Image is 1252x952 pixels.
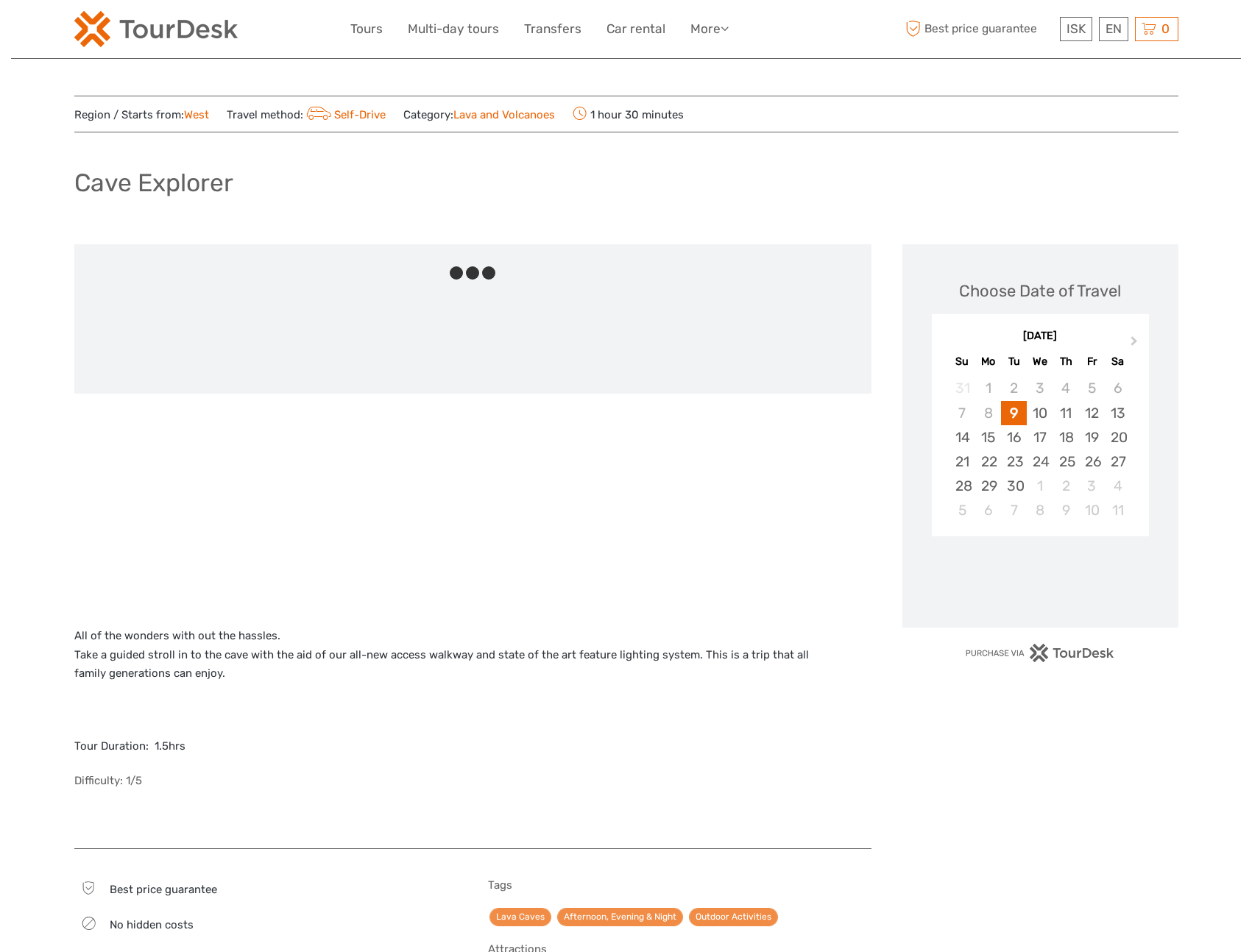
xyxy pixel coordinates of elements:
[949,498,975,522] div: Choose Sunday, October 5th, 2025
[74,168,233,198] h1: Cave Explorer
[524,18,581,40] a: Transfers
[110,918,194,931] span: No hidden costs
[1105,376,1131,400] div: Not available Saturday, September 6th, 2025
[1079,376,1105,400] div: Not available Friday, September 5th, 2025
[1105,498,1131,522] div: Choose Saturday, October 11th, 2025
[557,908,683,926] a: Afternoon, Evening & Night
[350,18,383,40] a: Tours
[1027,352,1053,372] div: We
[965,644,1114,662] img: PurchaseViaTourDesk.png
[1079,401,1105,425] div: Choose Friday, September 12th, 2025
[1105,450,1131,474] div: Choose Saturday, September 27th, 2025
[1079,352,1105,372] div: Fr
[1053,352,1079,372] div: Th
[1001,352,1027,372] div: Tu
[1001,450,1027,474] div: Choose Tuesday, September 23rd, 2025
[975,450,1001,474] div: Choose Monday, September 22nd, 2025
[1001,498,1027,522] div: Choose Tuesday, October 7th, 2025
[489,908,551,926] a: Lava Caves
[949,352,975,372] div: Su
[1001,474,1027,498] div: Choose Tuesday, September 30th, 2025
[1079,425,1105,450] div: Choose Friday, September 19th, 2025
[1036,575,1045,584] div: Loading...
[1001,376,1027,400] div: Not available Tuesday, September 2nd, 2025
[975,498,1001,522] div: Choose Monday, October 6th, 2025
[1001,425,1027,450] div: Choose Tuesday, September 16th, 2025
[949,401,975,425] div: Not available Sunday, September 7th, 2025
[184,108,209,121] a: West
[1027,425,1053,450] div: Choose Wednesday, September 17th, 2025
[949,474,975,498] div: Choose Sunday, September 28th, 2025
[227,104,386,124] span: Travel method:
[1079,450,1105,474] div: Choose Friday, September 26th, 2025
[74,107,209,123] span: Region / Starts from:
[1027,474,1053,498] div: Choose Wednesday, October 1st, 2025
[1079,498,1105,522] div: Choose Friday, October 10th, 2025
[690,18,729,40] a: More
[1027,376,1053,400] div: Not available Wednesday, September 3rd, 2025
[408,18,499,40] a: Multi-day tours
[689,908,778,926] a: Outdoor Activities
[1105,401,1131,425] div: Choose Saturday, September 13th, 2025
[74,737,871,756] p: Tour Duration: 1.5hrs
[1027,401,1053,425] div: Choose Wednesday, September 10th, 2025
[74,11,238,47] img: 120-15d4194f-c635-41b9-a512-a3cb382bfb57_logo_small.png
[110,883,217,896] span: Best price guarantee
[1053,450,1079,474] div: Choose Thursday, September 25th, 2025
[1105,474,1131,498] div: Choose Saturday, October 4th, 2025
[453,108,555,121] a: Lava and Volcanoes
[74,774,871,787] h5: Difficulty: 1/5
[975,425,1001,450] div: Choose Monday, September 15th, 2025
[1053,474,1079,498] div: Choose Thursday, October 2nd, 2025
[1027,450,1053,474] div: Choose Wednesday, September 24th, 2025
[606,18,665,40] a: Car rental
[1027,498,1053,522] div: Choose Wednesday, October 8th, 2025
[1053,376,1079,400] div: Not available Thursday, September 4th, 2025
[1159,21,1172,36] span: 0
[1053,401,1079,425] div: Choose Thursday, September 11th, 2025
[975,401,1001,425] div: Not available Monday, September 8th, 2025
[959,280,1121,302] div: Choose Date of Travel
[1105,352,1131,372] div: Sa
[902,17,1056,41] span: Best price guarantee
[1053,425,1079,450] div: Choose Thursday, September 18th, 2025
[403,107,555,123] span: Category:
[975,474,1001,498] div: Choose Monday, September 29th, 2025
[949,450,975,474] div: Choose Sunday, September 21st, 2025
[1124,333,1147,356] button: Next Month
[573,104,684,124] span: 1 hour 30 minutes
[949,376,975,400] div: Not available Sunday, August 31st, 2025
[975,352,1001,372] div: Mo
[975,376,1001,400] div: Not available Monday, September 1st, 2025
[1099,17,1128,41] div: EN
[488,878,871,892] h5: Tags
[74,627,871,683] p: All of the wonders with out the hassles. Take a guided stroll in to the cave with the aid of our ...
[1079,474,1105,498] div: Choose Friday, October 3rd, 2025
[949,425,975,450] div: Choose Sunday, September 14th, 2025
[1001,401,1027,425] div: Choose Tuesday, September 9th, 2025
[303,108,386,121] a: Self-Drive
[1067,21,1086,36] span: ISK
[936,376,1144,522] div: month 2025-09
[932,329,1149,344] div: [DATE]
[1105,425,1131,450] div: Choose Saturday, September 20th, 2025
[1053,498,1079,522] div: Choose Thursday, October 9th, 2025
